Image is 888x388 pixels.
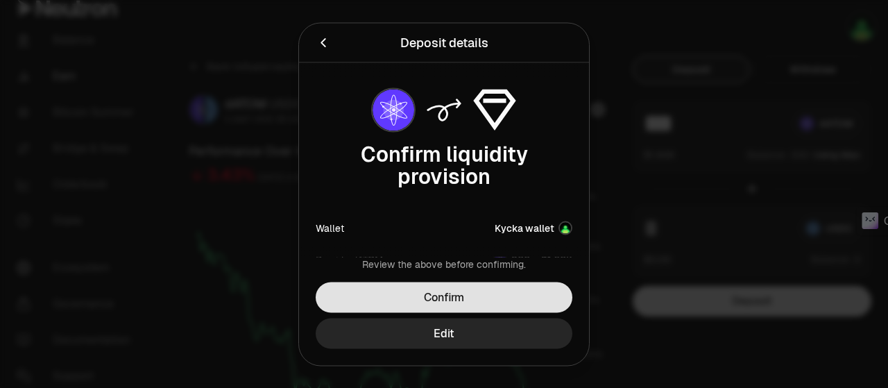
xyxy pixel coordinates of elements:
[316,252,383,266] div: Provide dATOM
[316,33,331,52] button: Back
[495,221,572,235] button: Kycka walletAccount Image
[400,33,488,52] div: Deposit details
[316,257,572,271] div: Review the above before confirming.
[316,282,572,312] button: Confirm
[316,318,572,348] button: Edit
[373,89,414,130] img: dATOM Logo
[560,222,571,233] img: Account Image
[495,253,506,264] img: dATOM Logo
[495,221,554,235] div: Kycka wallet
[316,221,344,235] div: Wallet
[316,143,572,187] div: Confirm liquidity provision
